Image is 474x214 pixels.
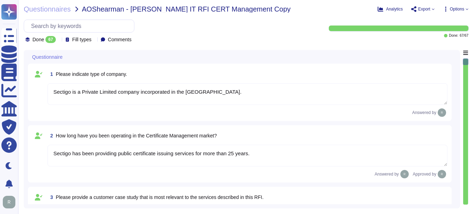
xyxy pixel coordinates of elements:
span: Please indicate type of company. [56,71,127,77]
img: user [400,170,409,178]
span: Fill types [72,37,91,42]
span: Done [32,37,44,42]
span: Questionnaire [32,55,62,59]
img: user [3,196,15,208]
span: 1 [47,72,53,77]
button: user [1,194,20,210]
span: Please provide a customer case study that is most relevant to the services described in this RFI. [56,194,264,200]
span: 67 / 67 [460,34,468,37]
span: 2 [47,133,53,138]
span: AOShearman - [PERSON_NAME] IT RFI CERT Management Copy [82,6,291,13]
span: Answered by [412,110,436,115]
img: user [438,170,446,178]
span: Options [450,7,464,11]
span: Export [418,7,430,11]
span: Questionnaires [24,6,71,13]
span: 3 [47,195,53,200]
div: 67 [45,36,55,43]
span: Comments [108,37,132,42]
img: user [438,108,446,117]
button: Analytics [378,6,403,12]
span: How long have you been operating in the Certificate Management market? [56,133,217,138]
textarea: Sectigo is a Private Limited company incorporated in the [GEOGRAPHIC_DATA]. [47,83,447,105]
span: Answered by [375,172,399,176]
span: Done: [449,34,458,37]
input: Search by keywords [28,20,134,32]
span: Analytics [386,7,403,11]
textarea: Sectigo has been providing public certificate issuing services for more than 25 years. [47,145,447,166]
span: Approved by [413,172,436,176]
